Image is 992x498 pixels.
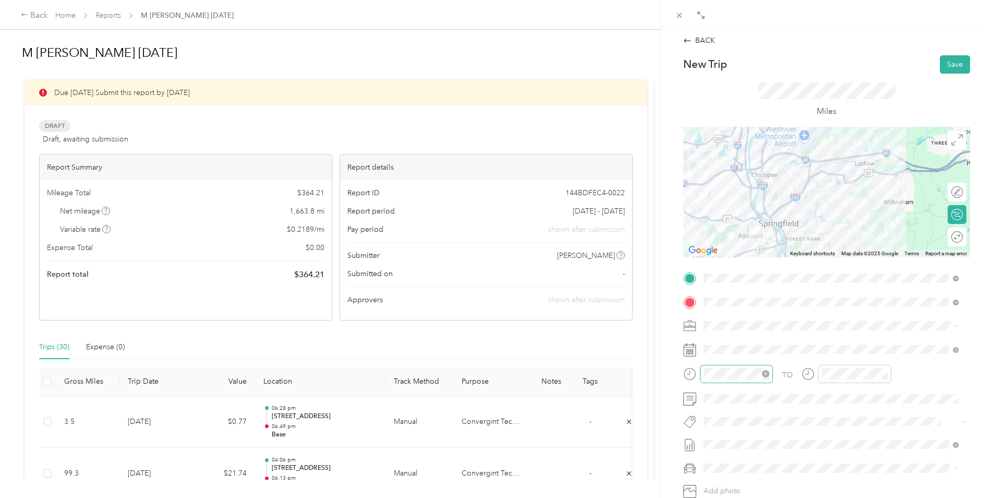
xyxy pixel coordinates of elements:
[683,35,715,46] div: BACK
[817,105,837,118] p: Miles
[940,55,970,74] button: Save
[934,440,992,498] iframe: Everlance-gr Chat Button Frame
[686,244,720,257] a: Open this area in Google Maps (opens a new window)
[782,370,793,381] div: TO
[686,244,720,257] img: Google
[925,251,967,256] a: Report a map error
[790,250,835,257] button: Keyboard shortcuts
[683,57,727,72] p: New Trip
[904,251,919,256] a: Terms (opens in new tab)
[841,251,898,256] span: Map data ©2025 Google
[762,370,769,377] span: close-circle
